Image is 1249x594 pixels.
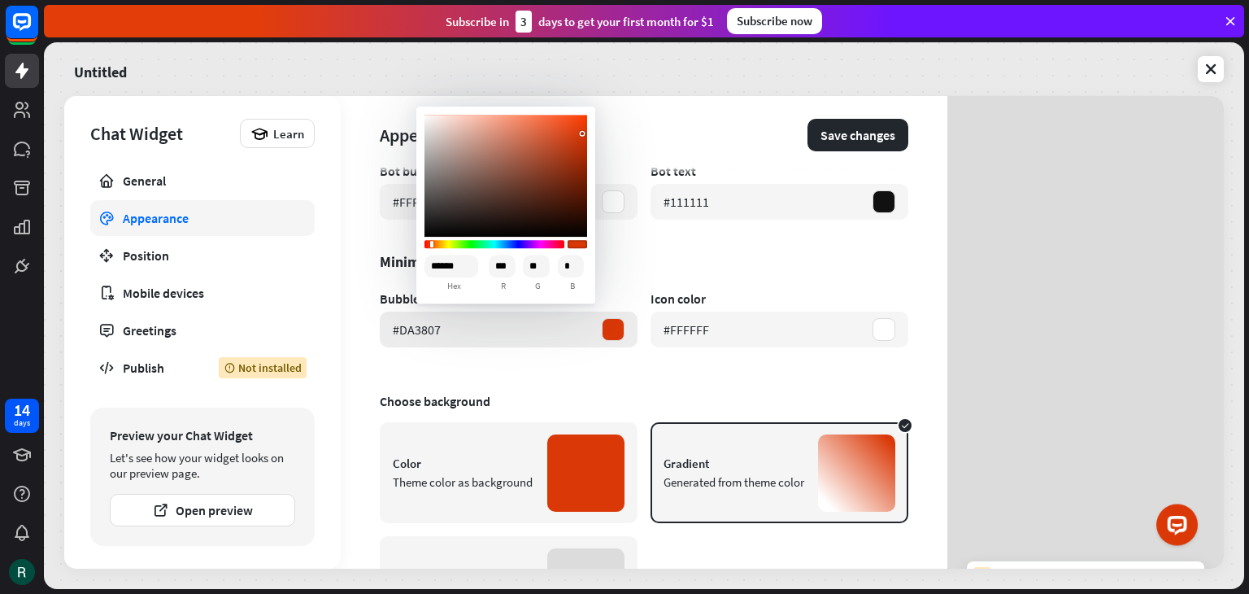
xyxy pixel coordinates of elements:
div: Minimized widget [380,252,908,271]
a: General [90,163,315,199]
div: #111111 [664,194,709,210]
div: Publish [123,360,194,376]
div: #FFFFFF [393,194,438,210]
div: Chat Widget [90,122,232,145]
div: 3 [516,11,532,33]
button: Launch OpenWidget widget [1156,504,1198,545]
div: Bubble [380,290,638,307]
div: 14 [14,403,30,417]
a: Publish Not installed [90,350,315,386]
span: r [489,277,518,295]
div: Mobile devices [123,285,282,301]
a: Mobile devices [90,275,315,311]
div: Not installed [219,357,307,378]
div: Gradient [664,456,805,471]
div: Appearance [123,210,282,226]
div: days [14,417,30,429]
div: Generated from theme color [664,474,805,490]
div: Subscribe now [727,8,822,34]
span: hex [424,277,484,295]
span: b [558,277,587,295]
div: Position [123,247,282,264]
a: Untitled [74,52,127,86]
div: Current color is rgba(218,56,7,1) [568,240,587,248]
div: Theme color as background [393,474,534,490]
div: Preview your Chat Widget [110,427,295,443]
a: Position [90,238,315,273]
div: General [123,173,282,189]
a: Appearance [90,200,315,236]
a: Greetings [90,312,315,348]
div: Icon color [651,290,908,307]
span: Learn [273,126,304,142]
button: Save changes [807,119,908,151]
span: g [523,277,552,295]
button: Open preview [110,494,295,526]
div: Choose background [380,393,908,409]
div: Subscribe in days to get your first month for $1 [446,11,714,33]
div: Appearance [380,124,807,146]
div: Let's see how your widget looks on our preview page. [110,450,295,481]
div: Sketch color picker [416,107,595,304]
div: #FFFFFF [664,321,709,338]
div: Color [393,456,534,471]
a: 14 days [5,399,39,433]
button: Open LiveChat chat widget [13,7,62,55]
div: A color preset, pick one to set as current color [416,295,595,304]
div: #DA3807 [393,321,441,338]
div: Greetings [123,322,282,338]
